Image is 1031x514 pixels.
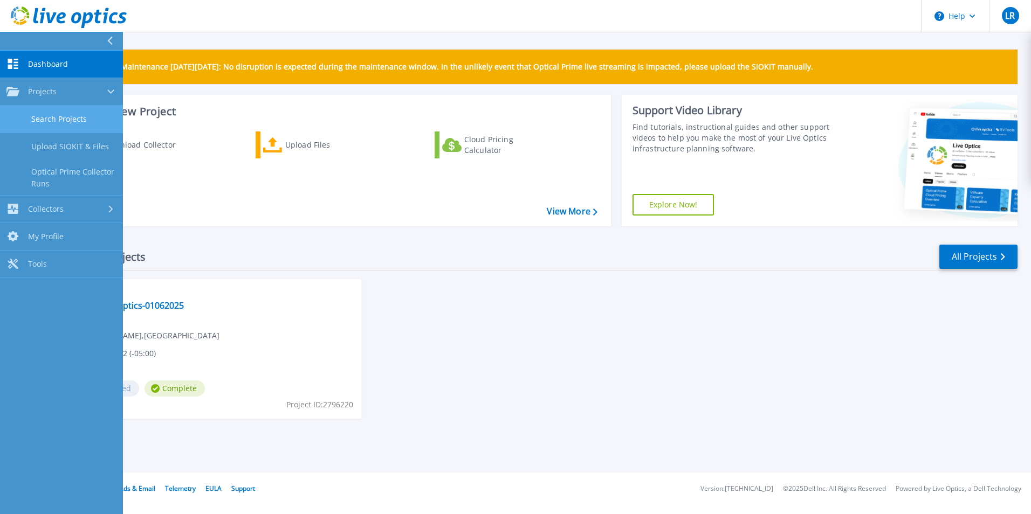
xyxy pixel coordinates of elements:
[80,62,813,71] p: Scheduled Maintenance [DATE][DATE]: No disruption is expected during the maintenance window. In t...
[256,131,376,158] a: Upload Files
[145,380,205,397] span: Complete
[77,106,597,117] h3: Start a New Project
[633,122,834,154] div: Find tutorials, instructional guides and other support videos to help you make the most of your L...
[104,134,190,156] div: Download Collector
[939,245,1018,269] a: All Projects
[119,484,155,493] a: Ads & Email
[464,134,551,156] div: Cloud Pricing Calculator
[81,300,184,311] a: Dell_LiveOptics-01062025
[285,134,372,156] div: Upload Files
[28,204,64,214] span: Collectors
[1005,11,1015,20] span: LR
[783,485,886,492] li: © 2025 Dell Inc. All Rights Reserved
[896,485,1021,492] li: Powered by Live Optics, a Dell Technology
[286,399,353,411] span: Project ID: 2796220
[633,194,714,216] a: Explore Now!
[205,484,222,493] a: EULA
[231,484,255,493] a: Support
[28,259,47,269] span: Tools
[28,59,68,69] span: Dashboard
[28,232,64,241] span: My Profile
[435,131,555,158] a: Cloud Pricing Calculator
[547,206,597,217] a: View More
[77,131,197,158] a: Download Collector
[633,103,834,117] div: Support Video Library
[700,485,773,492] li: Version: [TECHNICAL_ID]
[28,87,57,96] span: Projects
[81,286,355,297] span: Optical Prime
[81,330,219,342] span: [PERSON_NAME] , [GEOGRAPHIC_DATA]
[165,484,196,493] a: Telemetry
